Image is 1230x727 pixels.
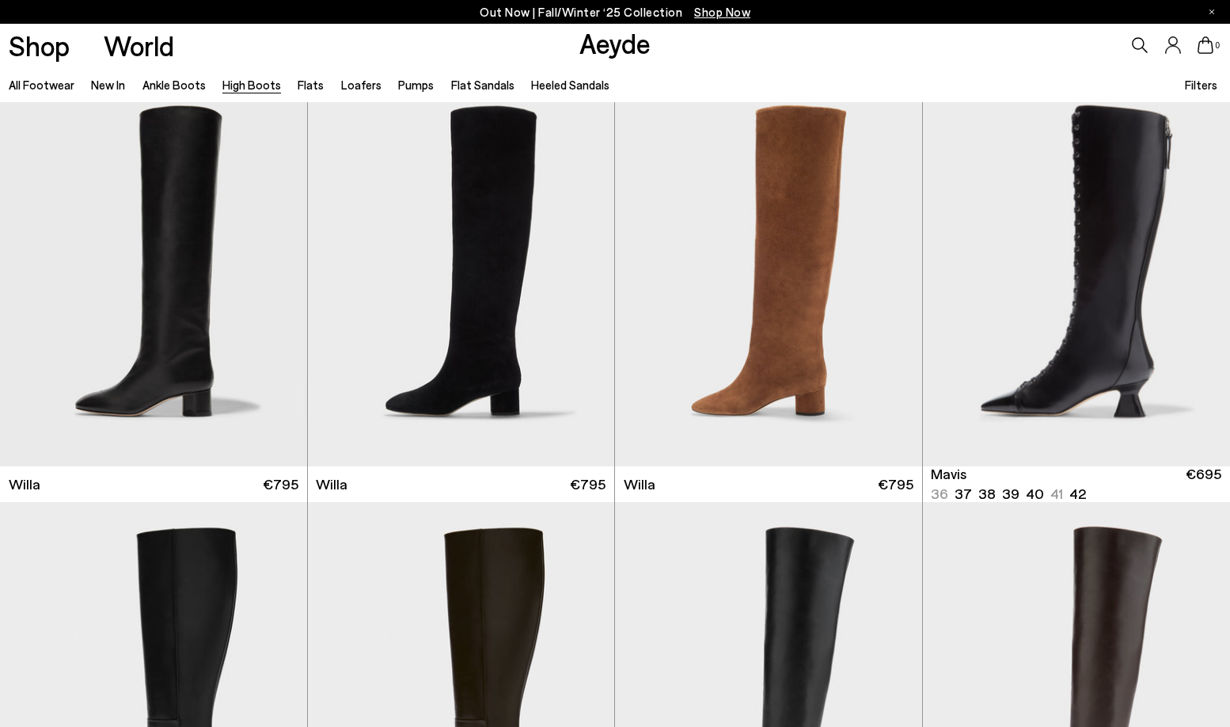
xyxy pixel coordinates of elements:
[298,78,324,92] a: Flats
[398,78,434,92] a: Pumps
[9,474,40,494] span: Willa
[570,474,606,494] span: €795
[308,466,615,502] a: Willa €795
[1185,78,1217,92] span: Filters
[931,464,966,484] span: Mavis
[624,474,655,494] span: Willa
[1002,484,1019,504] li: 39
[9,78,74,92] a: All Footwear
[263,474,298,494] span: €795
[978,484,996,504] li: 38
[341,78,382,92] a: Loafers
[142,78,206,92] a: Ankle Boots
[91,78,125,92] a: New In
[308,80,615,466] img: Willa Suede Over-Knee Boots
[1213,41,1221,50] span: 0
[615,80,922,466] img: Willa Suede Knee-High Boots
[1186,464,1221,504] span: €695
[694,5,750,19] span: Navigate to /collections/new-in
[1069,484,1086,504] li: 42
[9,32,70,59] a: Shop
[615,466,922,502] a: Willa €795
[878,474,913,494] span: €795
[316,474,347,494] span: Willa
[480,2,750,22] p: Out Now | Fall/Winter ‘25 Collection
[955,484,972,504] li: 37
[451,78,514,92] a: Flat Sandals
[531,78,609,92] a: Heeled Sandals
[222,78,281,92] a: High Boots
[579,26,651,59] a: Aeyde
[104,32,174,59] a: World
[931,484,1081,504] ul: variant
[1198,36,1213,54] a: 0
[1026,484,1044,504] li: 40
